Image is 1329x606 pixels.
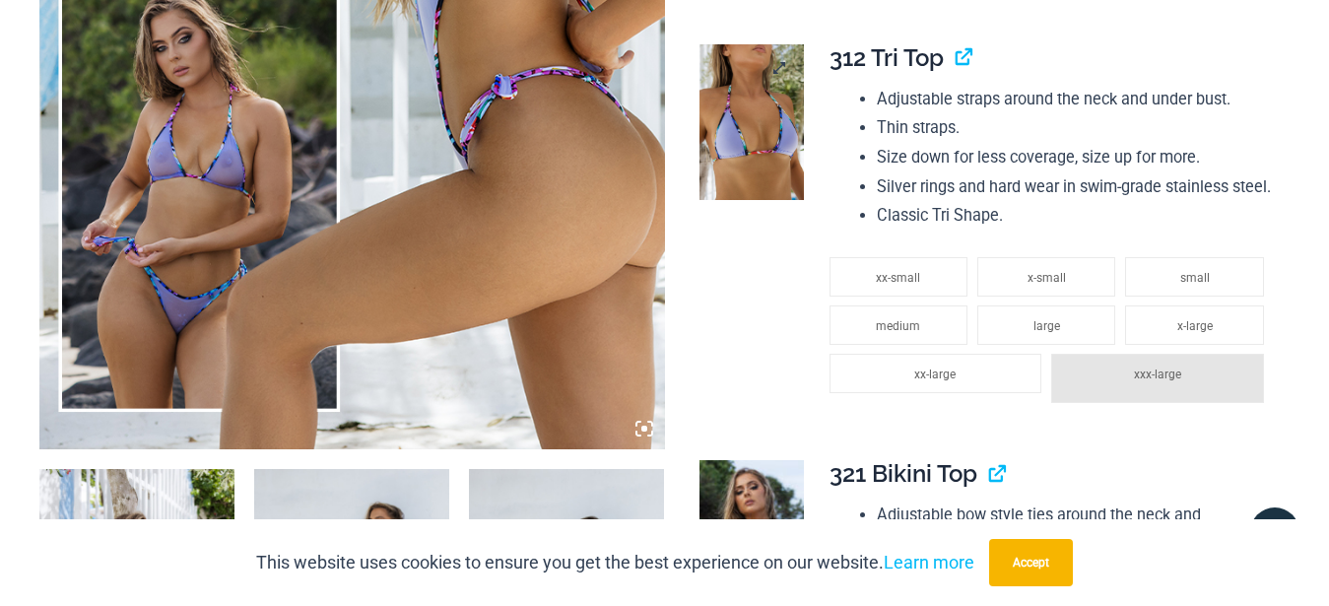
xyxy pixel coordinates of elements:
[699,44,804,200] img: Havana Club Purple Multi 312 Top
[877,85,1274,114] li: Adjustable straps around the neck and under bust.
[884,552,974,572] a: Learn more
[1051,354,1264,403] li: xxx-large
[830,305,967,345] li: medium
[1028,271,1066,285] span: x-small
[877,143,1274,172] li: Size down for less coverage, size up for more.
[830,354,1042,393] li: xx-large
[1177,319,1213,333] span: x-large
[830,257,967,297] li: xx-small
[977,305,1115,345] li: large
[1033,319,1060,333] span: large
[830,459,977,488] span: 321 Bikini Top
[877,201,1274,231] li: Classic Tri Shape.
[877,501,1274,559] li: Adjustable bow style ties around the neck and underbust.
[256,548,974,577] p: This website uses cookies to ensure you get the best experience on our website.
[1125,257,1263,297] li: small
[876,319,920,333] span: medium
[1125,305,1263,345] li: x-large
[989,539,1073,586] button: Accept
[1180,271,1210,285] span: small
[876,271,920,285] span: xx-small
[977,257,1115,297] li: x-small
[877,113,1274,143] li: Thin straps.
[830,43,944,72] span: 312 Tri Top
[877,172,1274,202] li: Silver rings and hard wear in swim-grade stainless steel.
[914,368,956,381] span: xx-large
[1134,368,1181,381] span: xxx-large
